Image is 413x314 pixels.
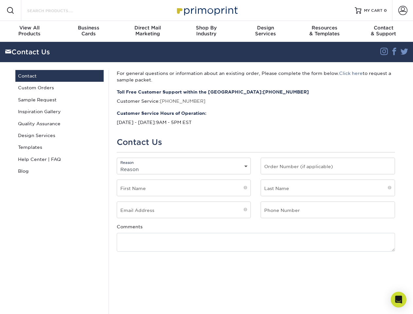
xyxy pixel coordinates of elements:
[15,118,104,130] a: Quality Assurance
[117,110,395,116] strong: Customer Service Hours of Operation:
[15,70,104,82] a: Contact
[384,8,387,13] span: 0
[117,70,395,83] p: For general questions or information about an existing order, Please complete the form below. to ...
[263,89,309,95] a: [PHONE_NUMBER]
[117,223,143,230] label: Comments
[236,21,295,42] a: DesignServices
[118,21,177,42] a: Direct MailMarketing
[117,138,395,147] h1: Contact Us
[354,25,413,37] div: & Support
[339,71,363,76] a: Click here
[118,25,177,31] span: Direct Mail
[295,25,354,37] div: & Templates
[59,21,118,42] a: BusinessCards
[236,25,295,37] div: Services
[117,89,395,95] strong: Toll Free Customer Support within the [GEOGRAPHIC_DATA]:
[177,25,236,31] span: Shop By
[177,25,236,37] div: Industry
[295,25,354,31] span: Resources
[354,21,413,42] a: Contact& Support
[117,110,395,126] p: 9AM - 5PM EST
[118,25,177,37] div: Marketing
[59,25,118,31] span: Business
[295,21,354,42] a: Resources& Templates
[177,21,236,42] a: Shop ByIndustry
[117,89,395,105] p: Customer Service:
[174,3,239,17] img: Primoprint
[15,165,104,177] a: Blog
[15,82,104,94] a: Custom Orders
[364,8,383,13] span: MY CART
[15,153,104,165] a: Help Center | FAQ
[160,98,205,104] a: [PHONE_NUMBER]
[15,141,104,153] a: Templates
[15,106,104,117] a: Inspiration Gallery
[26,7,90,14] input: SEARCH PRODUCTS.....
[117,120,156,125] span: [DATE] - [DATE]:
[59,25,118,37] div: Cards
[15,130,104,141] a: Design Services
[236,25,295,31] span: Design
[15,94,104,106] a: Sample Request
[354,25,413,31] span: Contact
[391,292,406,307] div: Open Intercom Messenger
